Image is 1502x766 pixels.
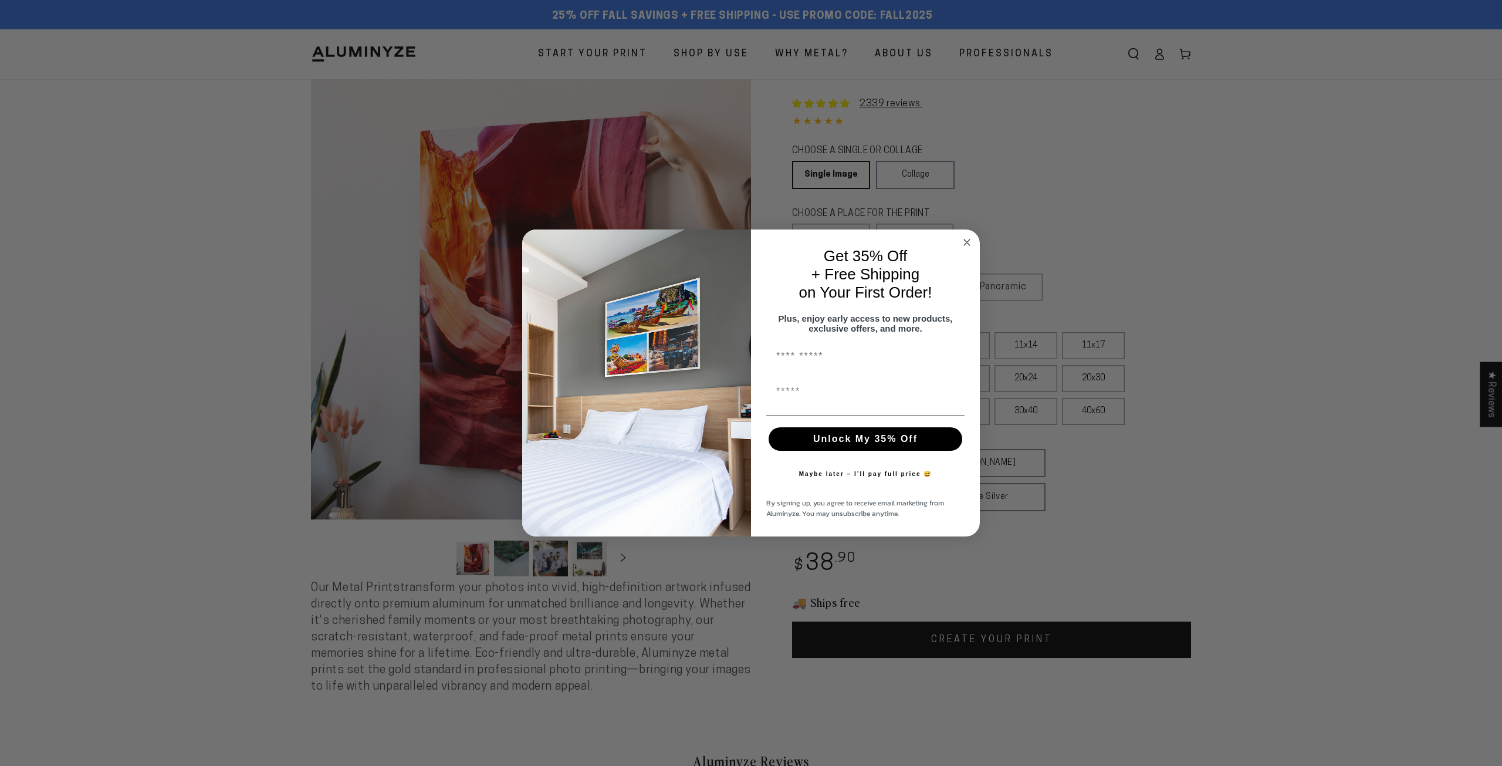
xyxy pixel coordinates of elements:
span: Get 35% Off [824,247,908,265]
button: Close dialog [960,235,974,249]
img: 728e4f65-7e6c-44e2-b7d1-0292a396982f.jpeg [522,230,751,537]
span: + Free Shipping [811,265,919,283]
span: Plus, enjoy early access to new products, exclusive offers, and more. [779,313,953,333]
span: By signing up, you agree to receive email marketing from Aluminyze. You may unsubscribe anytime. [766,498,944,519]
img: underline [766,416,965,416]
span: on Your First Order! [799,284,932,301]
button: Unlock My 35% Off [769,427,962,451]
button: Maybe later – I’ll pay full price 😅 [793,463,938,486]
